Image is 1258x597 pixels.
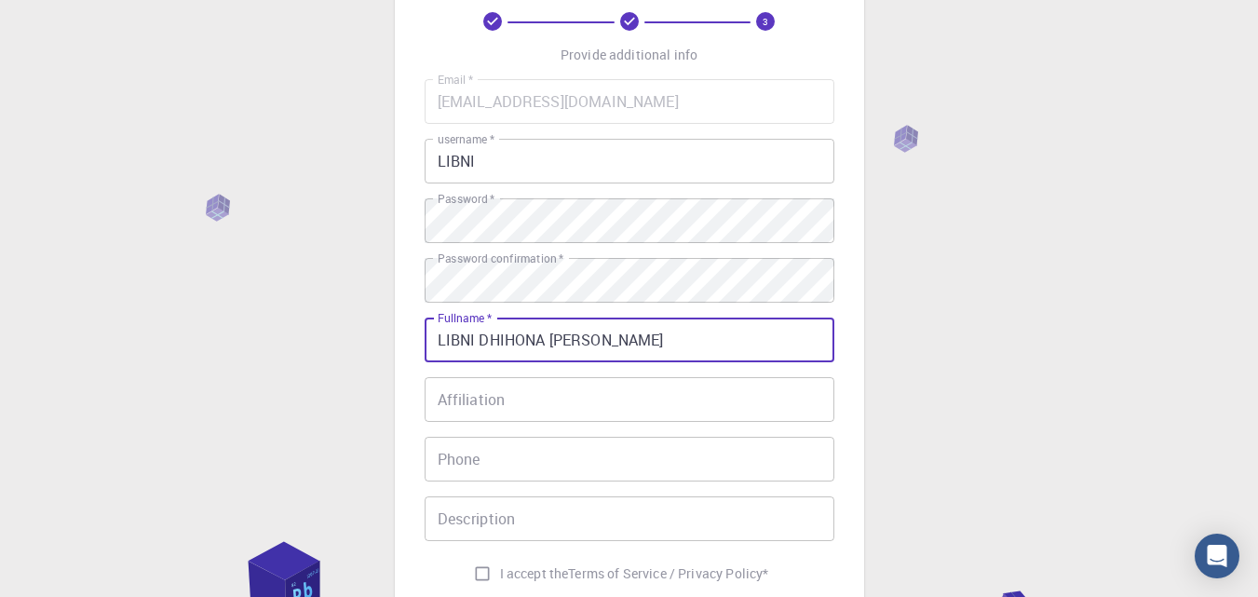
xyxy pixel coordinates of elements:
p: Terms of Service / Privacy Policy * [568,564,768,583]
label: Password [438,191,494,207]
label: Fullname [438,310,492,326]
p: Provide additional info [561,46,697,64]
label: username [438,131,494,147]
text: 3 [763,15,768,28]
a: Terms of Service / Privacy Policy* [568,564,768,583]
span: I accept the [500,564,569,583]
label: Password confirmation [438,251,563,266]
div: Open Intercom Messenger [1195,534,1239,578]
label: Email [438,72,473,88]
